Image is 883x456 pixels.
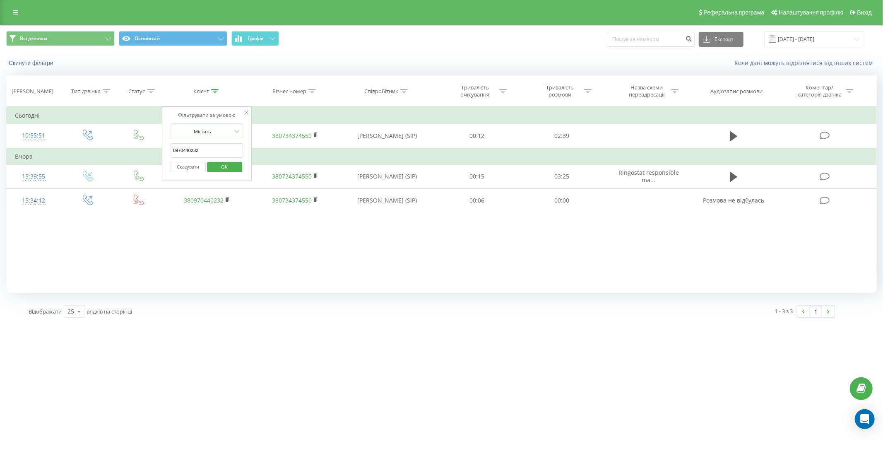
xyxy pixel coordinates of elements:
[453,84,497,98] div: Тривалість очікування
[699,32,743,47] button: Експорт
[67,307,74,316] div: 25
[339,164,435,188] td: [PERSON_NAME] (SIP)
[795,84,844,98] div: Коментар/категорія дзвінка
[520,164,604,188] td: 03:25
[129,88,145,95] div: Статус
[272,172,312,180] a: 380734374550
[435,164,520,188] td: 00:15
[6,59,58,67] button: Скинути фільтри
[435,188,520,212] td: 00:06
[775,307,793,315] div: 1 - 3 з 3
[248,36,264,41] span: Графік
[339,188,435,212] td: [PERSON_NAME] (SIP)
[710,88,763,95] div: Аудіозапис розмови
[7,107,877,124] td: Сьогодні
[71,88,101,95] div: Тип дзвінка
[119,31,227,46] button: Основний
[272,88,306,95] div: Бізнес номер
[607,32,695,47] input: Пошук за номером
[272,196,312,204] a: 380734374550
[15,128,53,144] div: 10:55:51
[520,124,604,148] td: 02:39
[435,124,520,148] td: 00:12
[339,124,435,148] td: [PERSON_NAME] (SIP)
[207,162,242,172] button: OK
[810,306,822,317] a: 1
[184,196,224,204] a: 380970440232
[855,409,875,429] div: Open Intercom Messenger
[857,9,872,16] span: Вихід
[538,84,582,98] div: Тривалість розмови
[29,308,62,315] span: Відображати
[703,196,764,204] span: Розмова не відбулась
[193,88,209,95] div: Клієнт
[213,160,236,173] span: OK
[618,169,679,184] span: Ringostat responsible ma...
[15,193,53,209] div: 15:34:12
[7,148,877,165] td: Вчора
[272,132,312,140] a: 380734374550
[779,9,843,16] span: Налаштування профілю
[12,88,53,95] div: [PERSON_NAME]
[364,88,398,95] div: Співробітник
[171,143,243,158] input: Введіть значення
[6,31,115,46] button: Всі дзвінки
[87,308,132,315] span: рядків на сторінці
[171,162,206,172] button: Скасувати
[704,9,765,16] span: Реферальна програма
[20,35,47,42] span: Всі дзвінки
[231,31,279,46] button: Графік
[15,169,53,185] div: 15:39:55
[734,59,877,67] a: Коли дані можуть відрізнятися вiд інших систем
[171,111,243,119] div: Фільтрувати за умовою
[520,188,604,212] td: 00:00
[625,84,669,98] div: Назва схеми переадресації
